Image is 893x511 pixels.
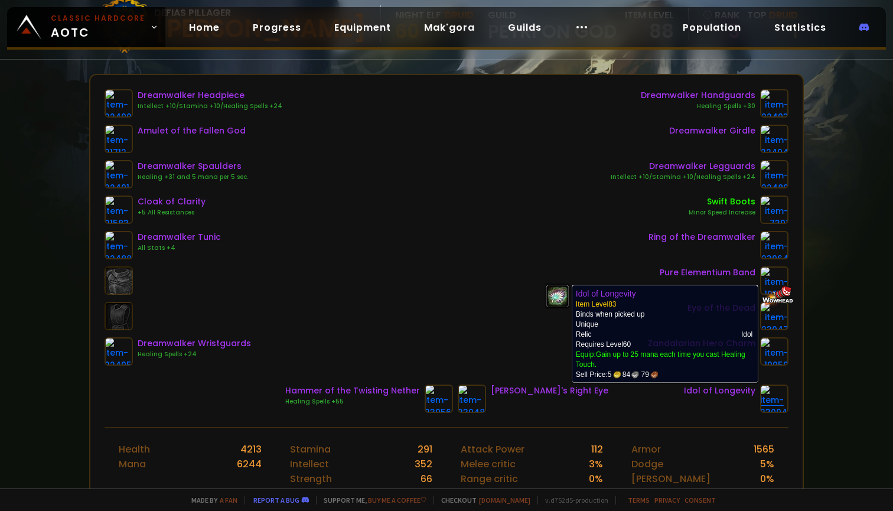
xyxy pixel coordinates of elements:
small: Classic Hardcore [51,13,145,24]
a: Equipment [325,15,400,40]
div: Block [631,486,657,501]
div: 0 % [760,471,774,486]
div: Health [119,442,150,457]
div: Armor [631,442,661,457]
span: AOTC [51,13,145,41]
a: Classic HardcoreAOTC [7,7,165,47]
span: Support me, [316,496,426,505]
div: 3 % [589,457,603,471]
span: 79 [641,370,658,380]
div: Healing Spells +30 [641,102,755,111]
div: Agility [290,486,320,501]
div: Range critic [461,471,518,486]
a: [DOMAIN_NAME] [479,496,530,505]
div: Ring of the Dreamwalker [648,231,755,243]
a: Terms [628,496,650,505]
img: item-22494 [760,125,788,153]
div: [PERSON_NAME] [631,471,711,486]
div: Intellect [290,457,329,471]
div: +5 All Resistances [138,208,206,217]
img: item-22488 [105,231,133,259]
div: Dreamwalker Spaulders [138,160,248,172]
img: item-22491 [105,160,133,188]
a: Privacy [654,496,680,505]
div: 6244 [237,457,262,471]
div: Healing Spells +55 [285,397,420,406]
img: item-23004 [760,385,788,413]
div: Dreamwalker Headpiece [138,89,282,102]
img: item-7391 [760,196,788,224]
img: item-22493 [760,89,788,118]
div: 0 % [760,486,774,501]
div: Hammer of the Twisting Nether [285,385,420,397]
a: Statistics [765,15,836,40]
div: Dreamwalker Handguards [641,89,755,102]
td: Relic [576,330,626,340]
a: Buy me a coffee [368,496,426,505]
div: Dreamwalker Tunic [138,231,221,243]
b: Idol of Longevity [576,289,636,298]
div: Dreamwalker Legguards [611,160,755,172]
img: item-22490 [105,89,133,118]
div: Healing +31 and 5 mana per 5 sec. [138,172,248,182]
img: item-23048 [458,385,486,413]
span: Item Level 83 [576,300,617,308]
a: Consent [685,496,716,505]
a: Mak'gora [415,15,484,40]
div: 66 [421,471,432,486]
div: Dreamwalker Wristguards [138,337,251,350]
a: Report a bug [253,496,299,505]
td: Requires Level 60 [576,340,754,380]
div: Intellect +10/Stamina +10/Healing Spells +24 [138,102,282,111]
div: All Stats +4 [138,243,221,253]
div: 291 [418,442,432,457]
span: Idol [741,330,752,339]
a: Population [673,15,751,40]
div: 1565 [754,442,774,457]
div: Amulet of the Fallen God [138,125,246,137]
img: item-23056 [425,385,453,413]
img: item-22489 [760,160,788,188]
div: Sell Price: [576,370,754,380]
img: item-23047 [760,302,788,330]
img: item-21583 [105,196,133,224]
div: 0 % [589,471,603,486]
div: Attack Power [461,442,524,457]
span: Checkout [434,496,530,505]
div: Intellect +10/Stamina +10/Healing Spells +24 [611,172,755,182]
a: a fan [220,496,237,505]
img: item-23064 [760,231,788,259]
span: Equip: [576,350,745,369]
div: Healing Spells +24 [138,350,251,359]
span: 84 [623,370,639,380]
span: v. d752d5 - production [537,496,608,505]
a: Home [180,15,229,40]
a: Guilds [498,15,551,40]
img: item-21712 [105,125,133,153]
div: Defias Pillager [154,5,366,20]
div: Strength [290,471,332,486]
div: Melee critic [461,457,516,471]
div: Pure Elementium Band [660,266,755,279]
div: Dreamwalker Girdle [669,125,755,137]
td: Binds when picked up Unique [576,288,754,340]
div: Cloak of Clarity [138,196,206,208]
span: Made by [184,496,237,505]
div: 112 [591,442,603,457]
div: 352 [415,457,432,471]
img: item-19950 [760,337,788,366]
div: 4213 [240,442,262,457]
div: 5 % [760,457,774,471]
div: 0 [597,486,603,501]
div: Mana [119,457,146,471]
div: [PERSON_NAME]'s Right Eye [491,385,608,397]
a: Progress [243,15,311,40]
div: Dodge [631,457,663,471]
img: item-19382 [760,266,788,295]
div: Swift Boots [689,196,755,208]
div: Minor Speed Increase [689,208,755,217]
div: Spell Power [461,486,515,501]
span: 5 [608,370,621,380]
img: item-22495 [105,337,133,366]
div: Idol of Longevity [684,385,755,397]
